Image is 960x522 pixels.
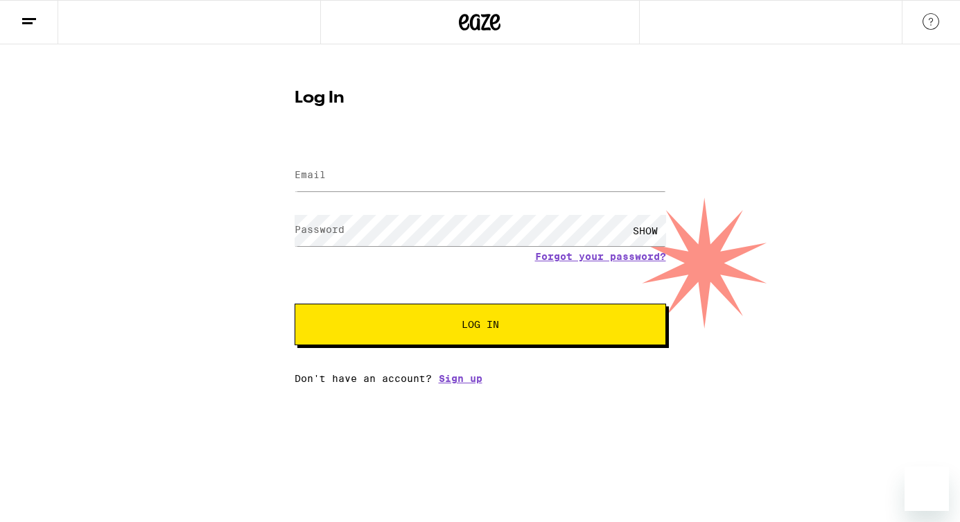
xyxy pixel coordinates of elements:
[625,215,666,246] div: SHOW
[439,373,482,384] a: Sign up
[295,90,666,107] h1: Log In
[295,224,344,235] label: Password
[295,304,666,345] button: Log In
[462,320,499,329] span: Log In
[905,467,949,511] iframe: Button to launch messaging window
[295,160,666,191] input: Email
[295,373,666,384] div: Don't have an account?
[535,251,666,262] a: Forgot your password?
[295,169,326,180] label: Email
